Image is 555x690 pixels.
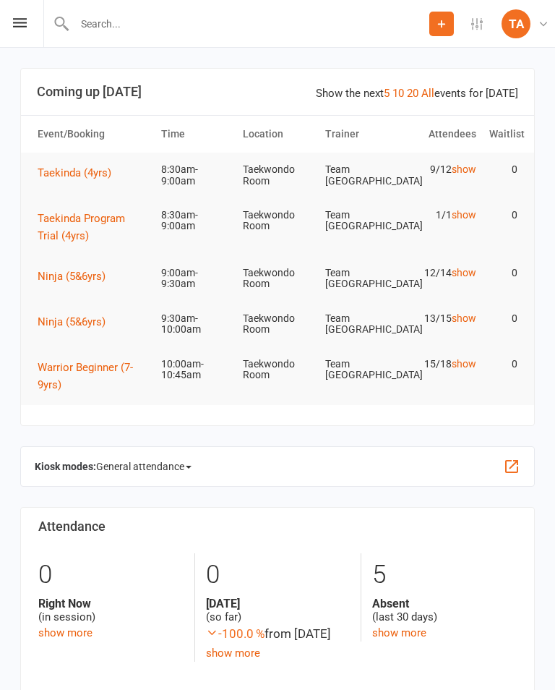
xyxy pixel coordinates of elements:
button: Taekinda (4yrs) [38,164,121,182]
button: Ninja (5&6yrs) [38,313,116,331]
td: Team [GEOGRAPHIC_DATA] [319,302,401,347]
span: Taekinda (4yrs) [38,166,111,179]
h3: Coming up [DATE] [37,85,518,99]
td: Taekwondo Room [236,256,319,302]
div: 0 [38,553,184,597]
th: Attendees [400,116,483,153]
a: 10 [392,87,404,100]
td: 12/14 [400,256,483,290]
span: Ninja (5&6yrs) [38,315,106,328]
td: Team [GEOGRAPHIC_DATA] [319,347,401,393]
div: (last 30 days) [372,597,517,624]
td: 0 [483,347,524,381]
a: show [452,312,476,324]
a: show more [38,626,92,639]
button: Taekinda Program Trial (4yrs) [38,210,148,244]
td: Taekwondo Room [236,302,319,347]
td: 10:00am-10:45am [155,347,237,393]
div: 0 [206,553,350,597]
td: 0 [483,256,524,290]
a: show more [372,626,426,639]
div: TA [502,9,530,38]
h3: Attendance [38,519,517,534]
a: show [452,267,476,278]
td: 9:00am-9:30am [155,256,237,302]
td: 8:30am-9:00am [155,153,237,198]
td: 1/1 [400,198,483,232]
a: All [421,87,434,100]
a: 5 [384,87,390,100]
th: Location [236,116,319,153]
div: (so far) [206,597,350,624]
td: 15/18 [400,347,483,381]
td: 0 [483,302,524,336]
span: General attendance [96,455,192,478]
th: Trainer [319,116,401,153]
span: Taekinda Program Trial (4yrs) [38,212,125,242]
th: Waitlist [483,116,524,153]
td: 8:30am-9:00am [155,198,237,244]
strong: Right Now [38,597,184,610]
span: Ninja (5&6yrs) [38,270,106,283]
strong: [DATE] [206,597,350,610]
strong: Kiosk modes: [35,461,96,472]
a: show [452,358,476,370]
a: show [452,209,476,221]
a: show [452,163,476,175]
div: from [DATE] [206,624,350,644]
button: Ninja (5&6yrs) [38,268,116,285]
button: Warrior Beginner (7-9yrs) [38,359,148,393]
strong: Absent [372,597,517,610]
div: Show the next events for [DATE] [316,85,518,102]
td: 13/15 [400,302,483,336]
td: 0 [483,153,524,187]
th: Time [155,116,237,153]
td: 9:30am-10:00am [155,302,237,347]
a: 20 [407,87,418,100]
td: Taekwondo Room [236,153,319,198]
td: Taekwondo Room [236,198,319,244]
th: Event/Booking [31,116,155,153]
td: Taekwondo Room [236,347,319,393]
div: (in session) [38,597,184,624]
td: 0 [483,198,524,232]
td: Team [GEOGRAPHIC_DATA] [319,198,401,244]
input: Search... [70,14,429,34]
td: 9/12 [400,153,483,187]
span: -100.0 % [206,626,264,641]
td: Team [GEOGRAPHIC_DATA] [319,153,401,198]
a: show more [206,647,260,660]
div: 5 [372,553,517,597]
span: Warrior Beginner (7-9yrs) [38,361,133,391]
td: Team [GEOGRAPHIC_DATA] [319,256,401,302]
